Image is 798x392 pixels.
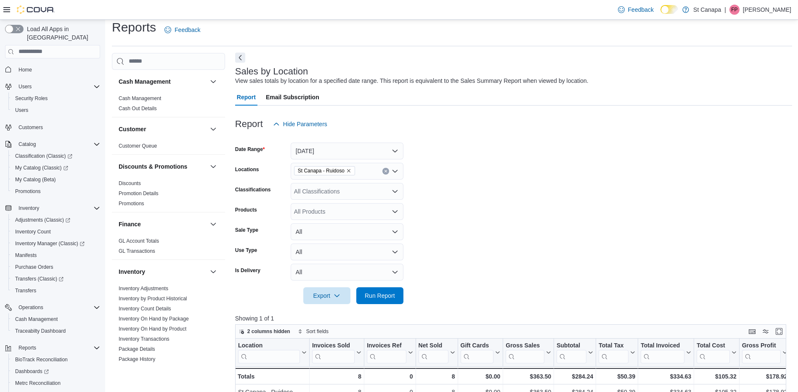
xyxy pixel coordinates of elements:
[235,77,589,85] div: View sales totals by location for a specified date range. This report is equivalent to the Sales ...
[15,316,58,323] span: Cash Management
[235,314,792,323] p: Showing 1 of 1
[641,342,691,363] button: Total Invoiced
[12,262,100,272] span: Purchase Orders
[15,302,100,313] span: Operations
[2,81,103,93] button: Users
[119,200,144,207] span: Promotions
[15,82,100,92] span: Users
[235,166,259,173] label: Locations
[112,19,156,36] h1: Reports
[119,125,207,133] button: Customer
[12,326,100,336] span: Traceabilty Dashboard
[12,186,100,196] span: Promotions
[112,236,225,260] div: Finance
[119,268,207,276] button: Inventory
[291,244,403,260] button: All
[367,342,406,350] div: Invoices Ref
[119,295,187,302] span: Inventory by Product Historical
[8,366,103,377] a: Dashboards
[8,162,103,174] a: My Catalog (Classic)
[15,240,85,247] span: Inventory Manager (Classic)
[2,342,103,354] button: Reports
[19,83,32,90] span: Users
[641,342,684,350] div: Total Invoiced
[294,326,332,336] button: Sort fields
[17,5,55,14] img: Cova
[742,371,787,381] div: $178.92
[266,89,319,106] span: Email Subscription
[161,21,204,38] a: Feedback
[599,371,635,381] div: $50.39
[235,186,271,193] label: Classifications
[460,342,493,350] div: Gift Cards
[119,306,171,312] a: Inventory Count Details
[12,93,51,103] a: Security Roles
[747,326,757,336] button: Keyboard shortcuts
[312,342,355,363] div: Invoices Sold
[356,287,403,304] button: Run Report
[112,178,225,212] div: Discounts & Promotions
[599,342,628,363] div: Total Tax
[119,336,170,342] a: Inventory Transactions
[615,1,657,18] a: Feedback
[119,77,171,86] h3: Cash Management
[238,342,307,363] button: Location
[119,268,145,276] h3: Inventory
[312,342,361,363] button: Invoices Sold
[557,342,586,363] div: Subtotal
[15,203,100,213] span: Inventory
[8,238,103,249] a: Inventory Manager (Classic)
[697,342,736,363] button: Total Cost
[660,5,678,14] input: Dark Mode
[15,176,56,183] span: My Catalog (Beta)
[12,186,44,196] a: Promotions
[392,168,398,175] button: Open list of options
[12,250,100,260] span: Manifests
[119,143,157,149] a: Customer Queue
[119,180,141,187] span: Discounts
[119,190,159,197] span: Promotion Details
[235,66,308,77] h3: Sales by Location
[12,314,100,324] span: Cash Management
[12,250,40,260] a: Manifests
[12,227,54,237] a: Inventory Count
[774,326,784,336] button: Enter fullscreen
[119,286,168,291] a: Inventory Adjustments
[418,342,448,363] div: Net Sold
[19,124,43,131] span: Customers
[367,342,413,363] button: Invoices Ref
[12,262,57,272] a: Purchase Orders
[557,371,593,381] div: $284.24
[724,5,726,15] p: |
[15,356,68,363] span: BioTrack Reconciliation
[15,275,64,282] span: Transfers (Classic)
[628,5,654,14] span: Feedback
[418,342,448,350] div: Net Sold
[731,5,737,15] span: FP
[697,342,729,350] div: Total Cost
[12,163,72,173] a: My Catalog (Classic)
[238,371,307,381] div: Totals
[742,342,787,363] button: Gross Profit
[8,226,103,238] button: Inventory Count
[119,285,168,292] span: Inventory Adjustments
[208,77,218,87] button: Cash Management
[8,377,103,389] button: Metrc Reconciliation
[506,342,544,363] div: Gross Sales
[12,366,100,376] span: Dashboards
[12,105,32,115] a: Users
[119,248,155,254] a: GL Transactions
[12,175,59,185] a: My Catalog (Beta)
[742,342,780,363] div: Gross Profit
[15,82,35,92] button: Users
[641,342,684,363] div: Total Invoiced
[8,93,103,104] button: Security Roles
[235,227,258,233] label: Sale Type
[15,368,49,375] span: Dashboards
[236,326,294,336] button: 2 columns hidden
[460,342,500,363] button: Gift Cards
[12,366,52,376] a: Dashboards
